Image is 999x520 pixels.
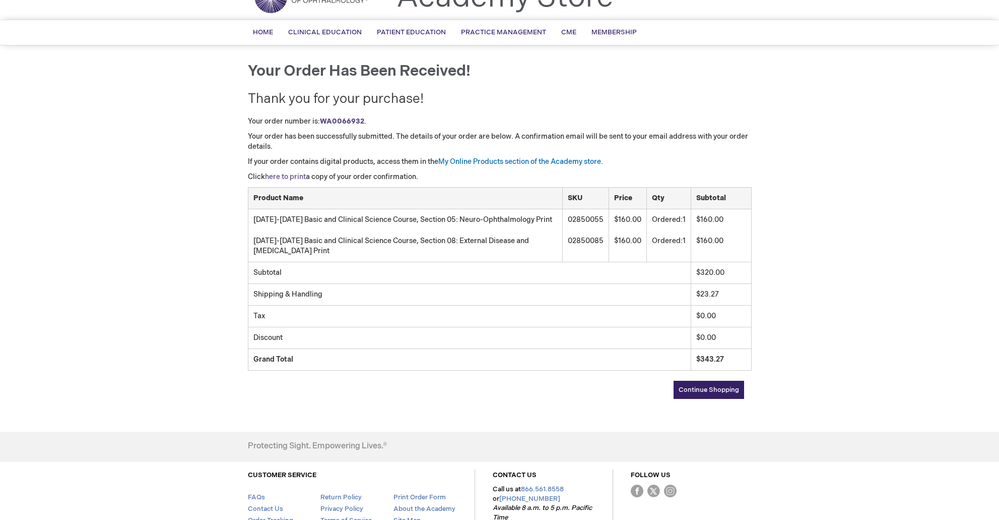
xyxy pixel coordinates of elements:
[609,209,646,230] td: $160.00
[652,215,683,224] span: Ordered:
[248,327,691,349] td: Discount
[562,188,609,209] th: SKU
[646,188,691,209] th: Qty
[664,485,677,497] img: instagram
[493,471,537,479] a: CONTACT US
[691,306,751,327] td: $0.00
[248,209,562,230] td: [DATE]-[DATE] Basic and Clinical Science Course, Section 05: Neuro-Ophthalmology Print
[248,92,752,107] h2: Thank you for your purchase!
[248,505,283,513] a: Contact Us
[609,188,646,209] th: Price
[691,327,751,349] td: $0.00
[253,28,273,36] span: Home
[248,132,752,152] p: Your order has been successfully submitted. The details of your order are below. A confirmation e...
[248,172,752,182] p: Click a copy of your order confirmation.
[646,209,691,230] td: 1
[691,230,751,262] td: $160.00
[248,262,691,284] td: Subtotal
[393,505,455,513] a: About the Academy
[248,62,471,80] span: Your order has been received!
[609,230,646,262] td: $160.00
[691,349,751,371] td: $343.27
[647,485,660,497] img: Twitter
[674,381,744,399] a: Continue Shopping
[377,28,446,36] span: Patient Education
[521,485,564,493] a: 866.561.8558
[248,230,562,262] td: [DATE]-[DATE] Basic and Clinical Science Course, Section 08: External Disease and [MEDICAL_DATA] ...
[691,284,751,306] td: $23.27
[265,172,306,181] a: here to print
[393,493,446,501] a: Print Order Form
[438,157,603,166] a: My Online Products section of the Academy store.
[248,471,316,479] a: CUSTOMER SERVICE
[248,349,691,371] td: Grand Total
[248,157,752,167] p: If your order contains digital products, access them in the
[248,117,752,127] p: Your order number is: .
[320,505,363,513] a: Privacy Policy
[288,28,362,36] span: Clinical Education
[591,28,637,36] span: Membership
[461,28,546,36] span: Practice Management
[646,230,691,262] td: 1
[691,209,751,230] td: $160.00
[679,386,739,394] span: Continue Shopping
[248,442,387,451] h4: Protecting Sight. Empowering Lives.®
[652,237,683,245] span: Ordered:
[561,28,576,36] span: CME
[562,230,609,262] td: 02850085
[499,495,560,503] a: [PHONE_NUMBER]
[248,284,691,306] td: Shipping & Handling
[320,493,362,501] a: Return Policy
[562,209,609,230] td: 02850055
[691,262,751,284] td: $320.00
[631,471,671,479] a: FOLLOW US
[631,485,643,497] img: Facebook
[691,188,751,209] th: Subtotal
[248,188,562,209] th: Product Name
[248,306,691,327] td: Tax
[320,117,364,126] a: WA0066932
[248,493,265,501] a: FAQs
